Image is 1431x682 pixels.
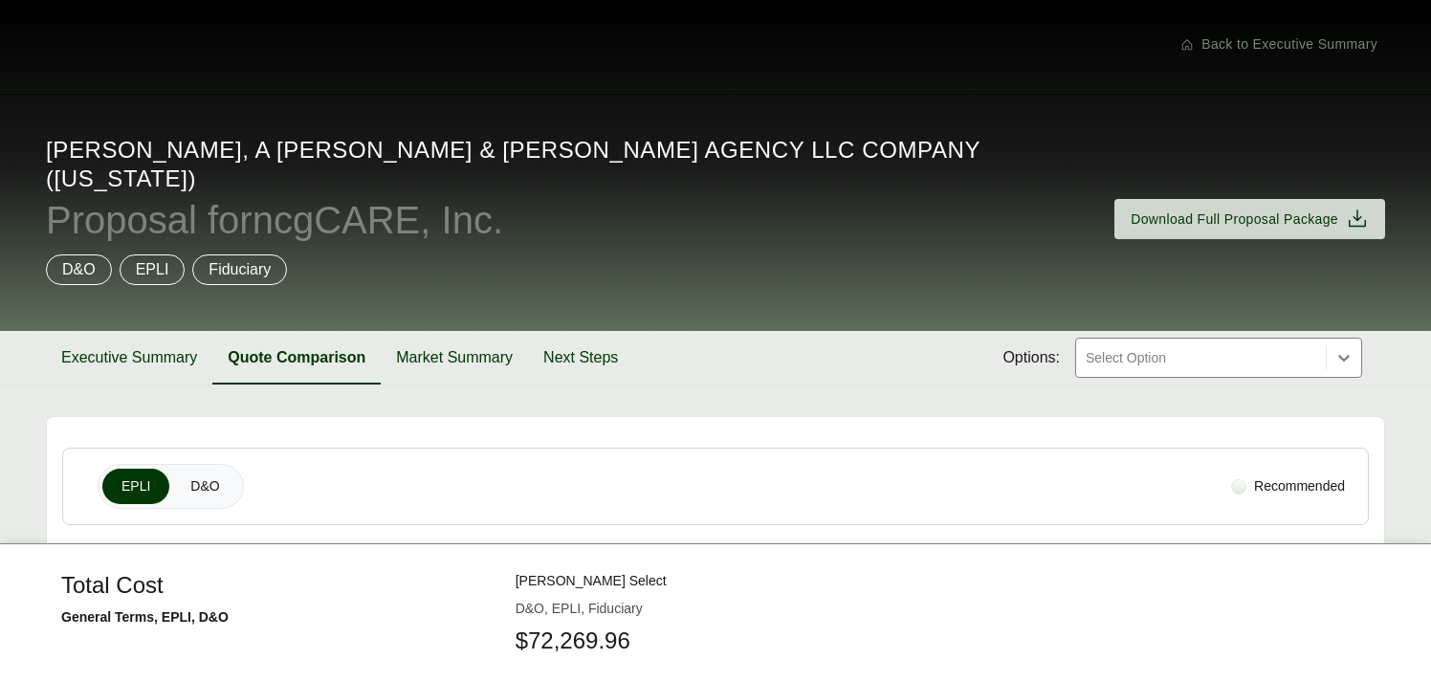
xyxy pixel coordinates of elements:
[46,331,212,385] button: Executive Summary
[1173,27,1385,62] button: Back to Executive Summary
[46,201,503,239] span: Proposal for ncgCARE, Inc.
[190,476,219,496] span: D&O
[121,476,150,496] span: EPLI
[1201,34,1377,55] span: Back to Executive Summary
[520,579,559,617] img: Hamilton Select-Logo
[102,469,169,504] button: EPLI
[1131,209,1338,230] span: Download Full Proposal Package
[1002,346,1060,369] span: Options:
[1114,199,1385,239] button: Download Full Proposal Package
[574,579,752,596] span: Quote 1
[574,596,752,619] span: [PERSON_NAME] Select
[209,258,271,281] p: Fiduciary
[212,331,381,385] button: Quote Comparison
[46,136,1091,193] span: [PERSON_NAME], a [PERSON_NAME] & [PERSON_NAME] Agency LLC Company ([US_STATE])
[381,331,528,385] button: Market Summary
[62,258,96,281] p: D&O
[136,258,169,281] p: EPLI
[77,652,116,672] p: Rating
[528,331,633,385] button: Next Steps
[171,469,238,504] button: D&O
[1223,469,1353,504] div: Recommended
[520,652,552,672] div: None
[62,563,482,634] div: General Terms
